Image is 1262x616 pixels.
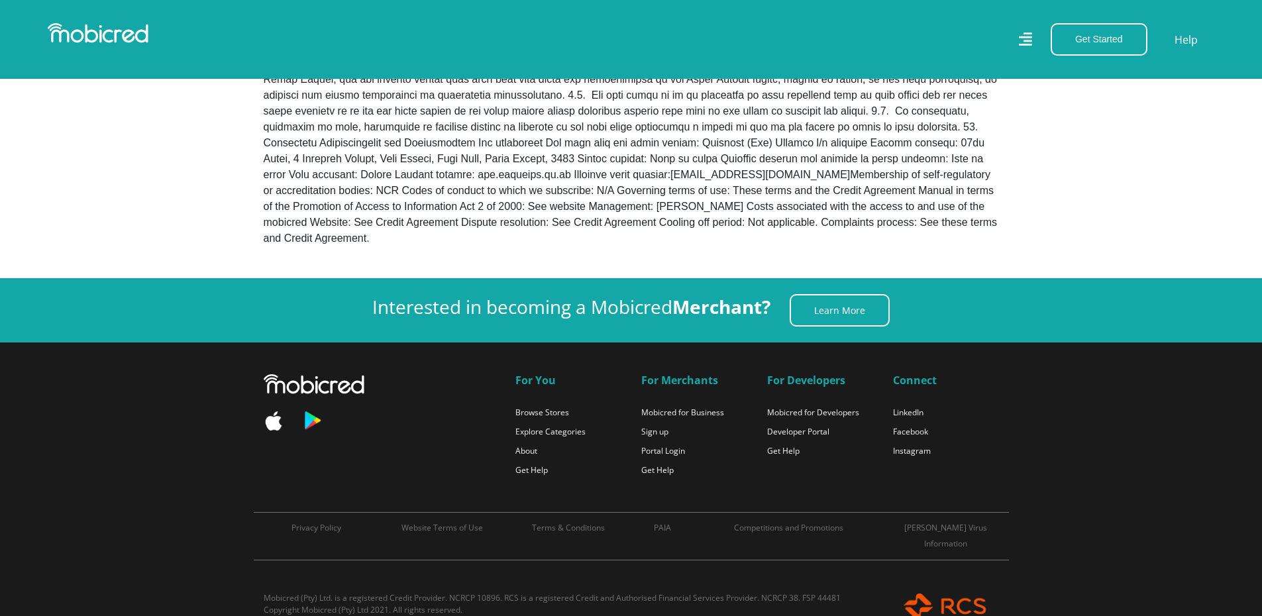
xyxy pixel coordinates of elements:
[893,374,999,387] h5: Connect
[1174,31,1198,48] a: Help
[654,522,671,533] a: PAIA
[48,23,148,43] img: Mobicred
[893,407,923,418] a: LinkedIn
[532,522,605,533] a: Terms & Conditions
[767,426,829,437] a: Developer Portal
[515,407,569,418] a: Browse Stores
[641,374,747,387] h5: For Merchants
[767,374,873,387] h5: For Developers
[401,522,483,533] a: Website Terms of Use
[641,445,685,456] a: Portal Login
[264,374,364,394] img: Mobicred
[734,522,843,533] a: Competitions and Promotions
[641,407,724,418] a: Mobicred for Business
[264,411,284,431] img: Download Mobicred on the Apple App Store
[790,294,890,327] a: Learn More
[515,374,621,387] h5: For You
[264,604,873,616] p: Copyright Mobicred (Pty) Ltd 2021. All rights reserved.
[893,445,931,456] a: Instagram
[767,445,800,456] a: Get Help
[515,426,586,437] a: Explore Categories
[515,445,537,456] a: About
[893,426,928,437] a: Facebook
[1051,23,1147,56] button: Get Started
[641,426,668,437] a: Sign up
[264,592,873,604] p: Mobicred (Pty) Ltd. is a registered Credit Provider. NCRCP 10896. RCS is a registered Credit and ...
[515,464,548,476] a: Get Help
[641,464,674,476] a: Get Help
[672,294,770,319] strong: Merchant?
[302,410,322,431] img: Download Mobicred on the Google Play Store
[904,522,987,549] a: [PERSON_NAME] Virus Information
[372,296,770,319] h3: Interested in becoming a Mobicred
[767,407,859,418] a: Mobicred for Developers
[291,522,341,533] a: Privacy Policy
